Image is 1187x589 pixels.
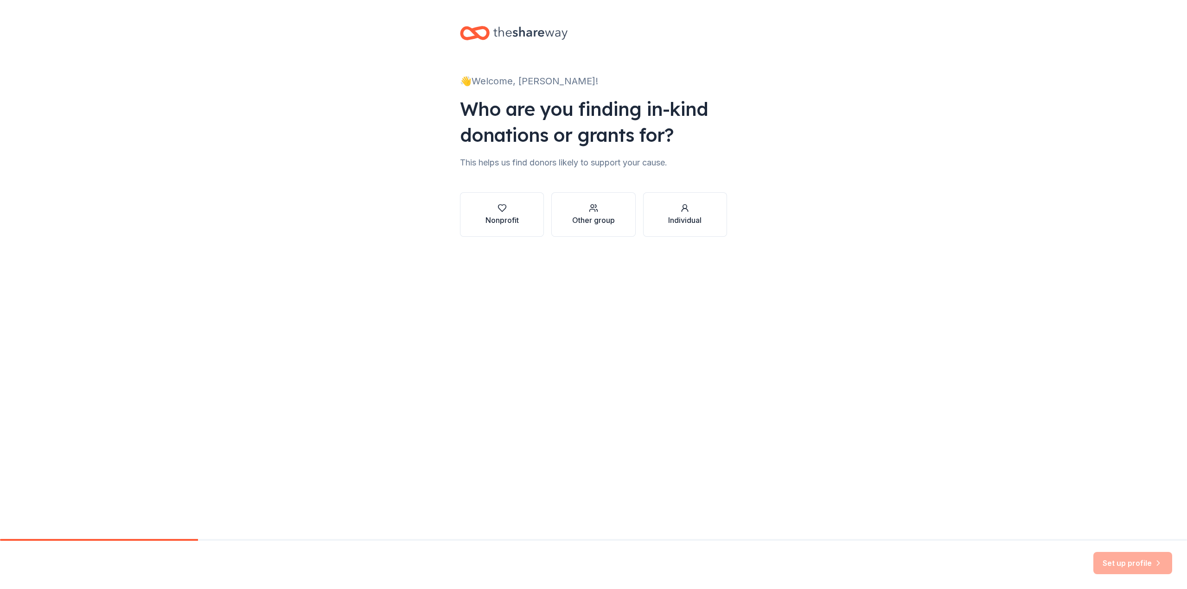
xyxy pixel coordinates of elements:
[551,192,635,237] button: Other group
[572,215,615,226] div: Other group
[460,96,727,148] div: Who are you finding in-kind donations or grants for?
[460,74,727,89] div: 👋 Welcome, [PERSON_NAME]!
[485,215,519,226] div: Nonprofit
[460,155,727,170] div: This helps us find donors likely to support your cause.
[460,192,544,237] button: Nonprofit
[643,192,727,237] button: Individual
[668,215,702,226] div: Individual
